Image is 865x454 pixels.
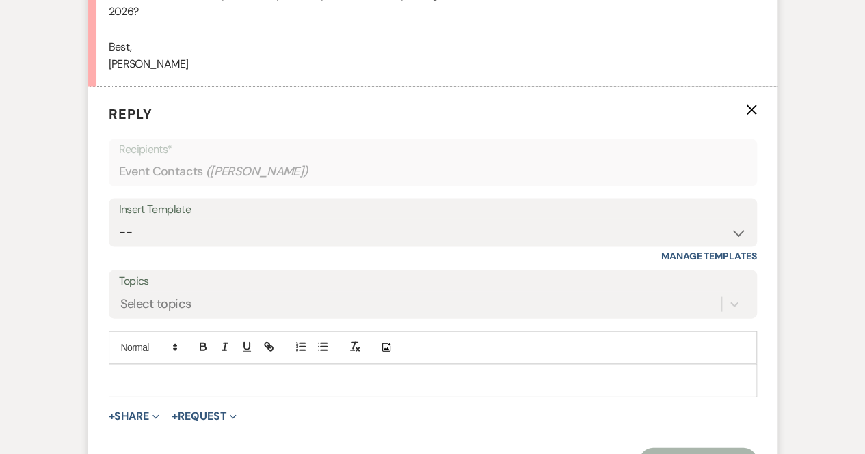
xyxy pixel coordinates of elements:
[172,411,237,422] button: Request
[119,200,747,220] div: Insert Template
[109,411,115,422] span: +
[206,162,308,181] span: ( [PERSON_NAME] )
[119,158,747,185] div: Event Contacts
[172,411,178,422] span: +
[119,141,747,158] p: Recipients*
[109,411,160,422] button: Share
[661,250,757,262] a: Manage Templates
[119,272,747,292] label: Topics
[120,296,191,314] div: Select topics
[109,105,152,123] span: Reply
